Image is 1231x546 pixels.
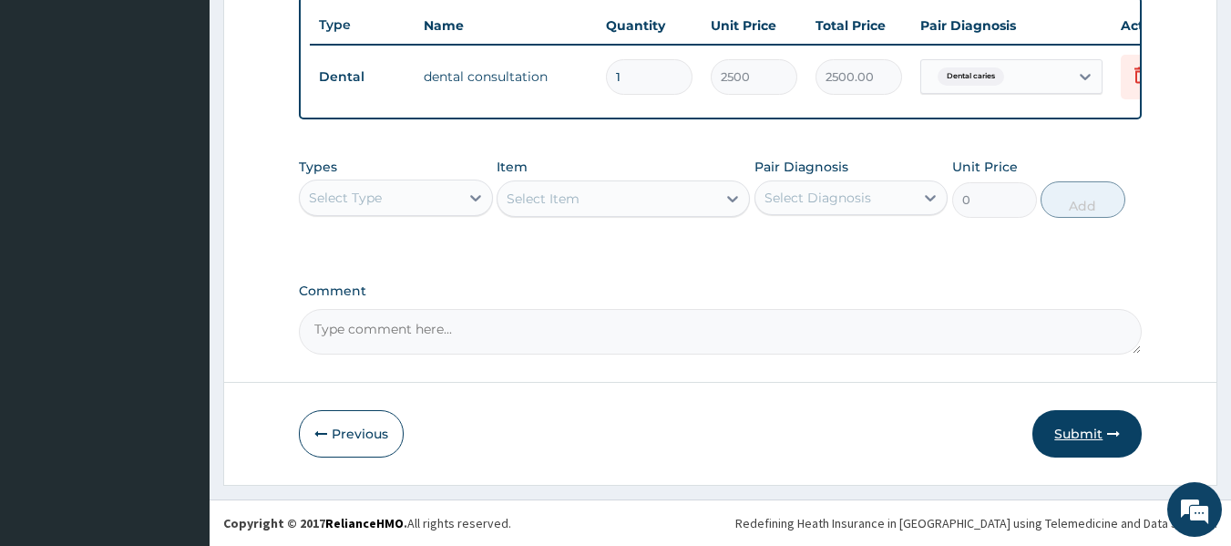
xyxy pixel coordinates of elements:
[299,160,337,175] label: Types
[9,357,347,421] textarea: Type your message and hit 'Enter'
[210,500,1231,546] footer: All rights reserved.
[415,7,597,44] th: Name
[597,7,702,44] th: Quantity
[806,7,911,44] th: Total Price
[1112,7,1203,44] th: Actions
[497,158,528,176] label: Item
[310,8,415,42] th: Type
[95,102,306,126] div: Chat with us now
[1041,181,1125,218] button: Add
[938,67,1004,86] span: Dental caries
[34,91,74,137] img: d_794563401_company_1708531726252_794563401
[310,60,415,94] td: Dental
[299,283,1143,299] label: Comment
[415,58,597,95] td: dental consultation
[754,158,848,176] label: Pair Diagnosis
[106,160,251,344] span: We're online!
[299,410,404,458] button: Previous
[952,158,1018,176] label: Unit Price
[1032,410,1142,458] button: Submit
[299,9,343,53] div: Minimize live chat window
[309,189,382,207] div: Select Type
[223,515,407,531] strong: Copyright © 2017 .
[764,189,871,207] div: Select Diagnosis
[735,514,1217,532] div: Redefining Heath Insurance in [GEOGRAPHIC_DATA] using Telemedicine and Data Science!
[702,7,806,44] th: Unit Price
[911,7,1112,44] th: Pair Diagnosis
[325,515,404,531] a: RelianceHMO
